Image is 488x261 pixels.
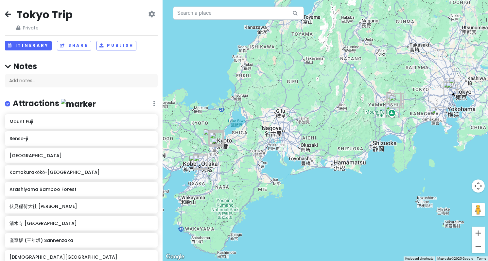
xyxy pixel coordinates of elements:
[390,94,404,108] div: Hikawa Clock Shop
[472,203,485,216] button: Drag Pegman onto the map to open Street View
[209,132,224,147] div: 千本鳥居 Senbon Torii (Thousand Torii Gates)
[164,252,186,261] img: Google
[9,220,153,226] h6: 清水寺 [GEOGRAPHIC_DATA]
[209,130,224,144] div: 花見小路 Hanamikoji Street
[9,169,153,175] h6: Kamakurakōkō-[GEOGRAPHIC_DATA]
[189,155,203,169] div: Osaka Aquarium Kaiyukan
[193,154,207,169] div: Taishu Sukiyaki Hokuto GEMS Namba Branch
[5,41,52,50] button: Itinerary
[9,153,153,158] h6: [GEOGRAPHIC_DATA]
[431,107,445,122] div: Kamakurakōkō-Mae Station
[193,154,207,168] div: Shinsaibashi PARCO
[16,8,73,22] h2: Tokyo Trip
[13,98,96,109] h4: Attractions
[9,237,153,243] h6: 産寧坂 (三年坂) Sannenzaka
[9,203,153,209] h6: 伏見稲荷大社 [PERSON_NAME]
[5,74,158,88] div: Add notes...
[472,179,485,193] button: Map camera controls
[208,131,223,145] div: Nidec Kyoto Tower
[477,257,486,260] a: Terms (opens in new tab)
[209,130,223,144] div: 锦市场 Nishiki Market
[193,154,208,169] div: 黑门市场 Kuromon Market
[210,132,224,147] div: 伏見稲荷大社 Fushimi Inari Taisha
[9,119,153,124] h6: Mount Fuji
[437,257,473,260] span: Map data ©2025 Google
[5,61,158,71] h4: Notes
[211,138,225,152] div: 中村藤吉本店 Nakamura Tokichi Honten (Main Store)
[385,103,400,118] div: Mount Fuji
[387,93,402,108] div: Fujisan Shokupan
[210,130,224,144] div: 八坂神社 Yasaka Shrine
[57,41,91,50] button: Share
[16,24,73,31] span: Private
[203,129,218,143] div: Arashiyama Bamboo Forest
[193,154,207,168] div: 道顿堀 Dotonbori
[9,186,153,192] h6: Arashiyama Bamboo Forest
[472,240,485,253] button: Zoom out
[164,252,186,261] a: Open this area in Google Maps (opens a new window)
[193,155,208,170] div: 通天閣 Tsutenkaku
[96,41,137,50] button: Publish
[210,130,224,144] div: 産寧坂 (三年坂) Sannenzaka
[210,130,224,145] div: 清水寺 Kiyomizu-dera
[405,256,433,261] button: Keyboard shortcuts
[9,136,153,141] h6: Sensō-ji
[209,131,223,146] div: Kamo River
[449,78,463,92] div: Sensō-ji
[386,92,401,106] div: Oishi Park
[472,227,485,240] button: Zoom in
[61,99,96,109] img: marker
[443,82,458,96] div: Gyukatsu Motomura Shibuya Annex
[390,93,404,108] div: Arakurayama Sengen Park Observation Deck
[389,95,404,109] div: Kanadorii
[173,7,304,20] input: Search a place
[446,82,460,96] div: Tokyo Tower
[9,254,153,260] h6: [DEMOGRAPHIC_DATA][GEOGRAPHIC_DATA]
